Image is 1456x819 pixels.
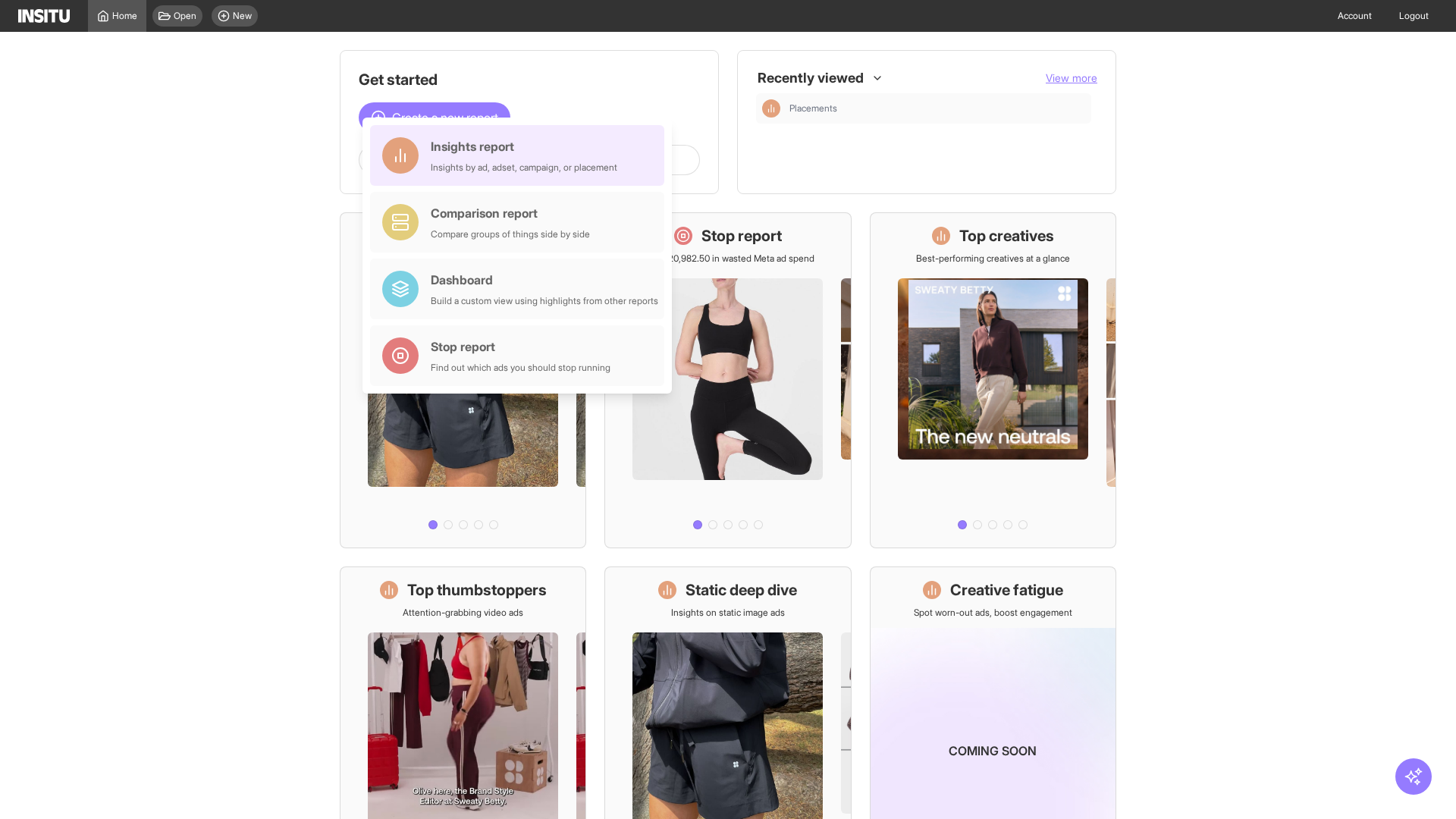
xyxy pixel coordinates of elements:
[431,271,658,289] div: Dashboard
[431,295,658,307] div: Build a custom view using highlights from other reports
[431,204,590,222] div: Comparison report
[431,162,617,174] div: Insights by ad, adset, campaign, or placement
[789,102,1085,115] span: Placements
[431,228,590,240] div: Compare groups of things side by side
[789,102,837,115] span: Placements
[959,225,1054,246] h1: Top creatives
[870,212,1116,548] a: Top creativesBest-performing creatives at a glance
[174,10,196,22] span: Open
[762,99,780,118] div: Insights
[233,10,252,22] span: New
[1046,71,1097,84] span: View more
[641,253,814,265] p: Save £20,982.50 in wasted Meta ad spend
[112,10,137,22] span: Home
[431,337,610,356] div: Stop report
[359,102,510,133] button: Create a new report
[403,607,523,619] p: Attention-grabbing video ads
[340,212,586,548] a: What's live nowSee all active ads instantly
[431,137,617,155] div: Insights report
[701,225,782,246] h1: Stop report
[18,9,70,23] img: Logo
[407,579,547,601] h1: Top thumbstoppers
[671,607,785,619] p: Insights on static image ads
[431,362,610,374] div: Find out which ads you should stop running
[916,253,1070,265] p: Best-performing creatives at a glance
[392,108,498,127] span: Create a new report
[1046,71,1097,86] button: View more
[359,69,700,90] h1: Get started
[604,212,851,548] a: Stop reportSave £20,982.50 in wasted Meta ad spend
[686,579,797,601] h1: Static deep dive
